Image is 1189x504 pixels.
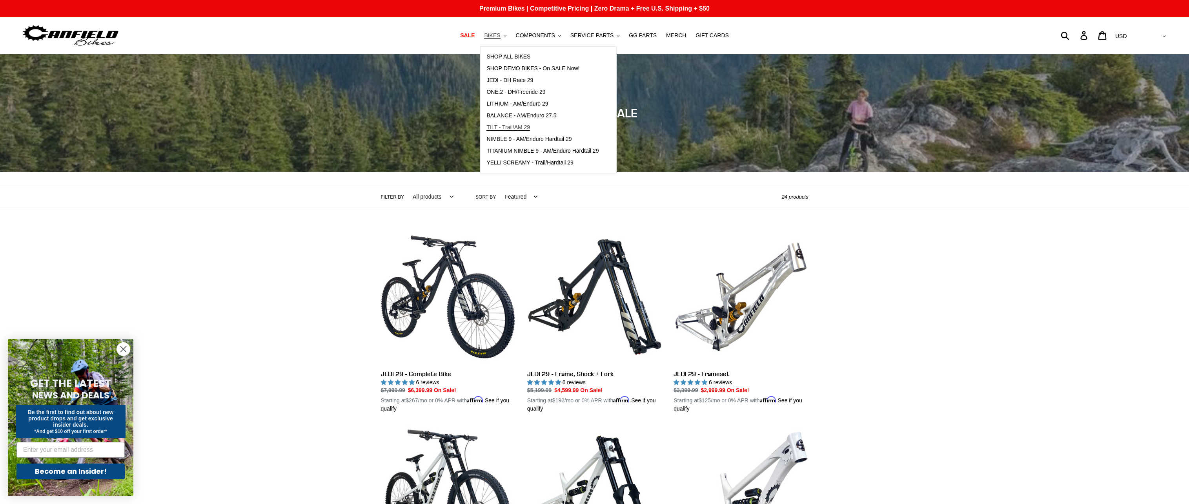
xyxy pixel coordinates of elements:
[475,194,496,201] label: Sort by
[486,124,530,131] span: TILT - Trail/AM 29
[692,30,733,41] a: GIFT CARDS
[625,30,661,41] a: GG PARTS
[782,194,808,200] span: 24 products
[480,30,510,41] button: BIKES
[516,32,555,39] span: COMPONENTS
[486,112,556,119] span: BALANCE - AM/Enduro 27.5
[629,32,657,39] span: GG PARTS
[486,53,530,60] span: SHOP ALL BIKES
[486,136,572,142] span: NIMBLE 9 - AM/Enduro Hardtail 29
[481,98,605,110] a: LITHIUM - AM/Enduro 29
[666,32,686,39] span: MERCH
[16,442,125,458] input: Enter your email address
[696,32,729,39] span: GIFT CARDS
[481,51,605,63] a: SHOP ALL BIKES
[481,63,605,75] a: SHOP DEMO BIKES - On SALE Now!
[570,32,614,39] span: SERVICE PARTS
[1065,27,1085,44] input: Search
[30,376,111,391] span: GET THE LATEST
[486,100,548,107] span: LITHIUM - AM/Enduro 29
[566,30,623,41] button: SERVICE PARTS
[481,133,605,145] a: NIMBLE 9 - AM/Enduro Hardtail 29
[481,122,605,133] a: TILT - Trail/AM 29
[486,65,579,72] span: SHOP DEMO BIKES - On SALE Now!
[512,30,565,41] button: COMPONENTS
[481,75,605,86] a: JEDI - DH Race 29
[486,77,533,84] span: JEDI - DH Race 29
[481,145,605,157] a: TITANIUM NIMBLE 9 - AM/Enduro Hardtail 29
[456,30,479,41] a: SALE
[32,389,109,402] span: NEWS AND DEALS
[28,409,114,428] span: Be the first to find out about new product drops and get exclusive insider deals.
[486,159,574,166] span: YELLI SCREAMY - Trail/Hardtail 29
[460,32,475,39] span: SALE
[486,148,599,154] span: TITANIUM NIMBLE 9 - AM/Enduro Hardtail 29
[22,23,120,48] img: Canfield Bikes
[16,464,125,479] button: Become an Insider!
[486,89,545,95] span: ONE.2 - DH/Freeride 29
[481,86,605,98] a: ONE.2 - DH/Freeride 29
[662,30,690,41] a: MERCH
[34,429,107,434] span: *And get $10 off your first order*
[481,110,605,122] a: BALANCE - AM/Enduro 27.5
[484,32,500,39] span: BIKES
[481,157,605,169] a: YELLI SCREAMY - Trail/Hardtail 29
[381,194,404,201] label: Filter by
[117,342,130,356] button: Close dialog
